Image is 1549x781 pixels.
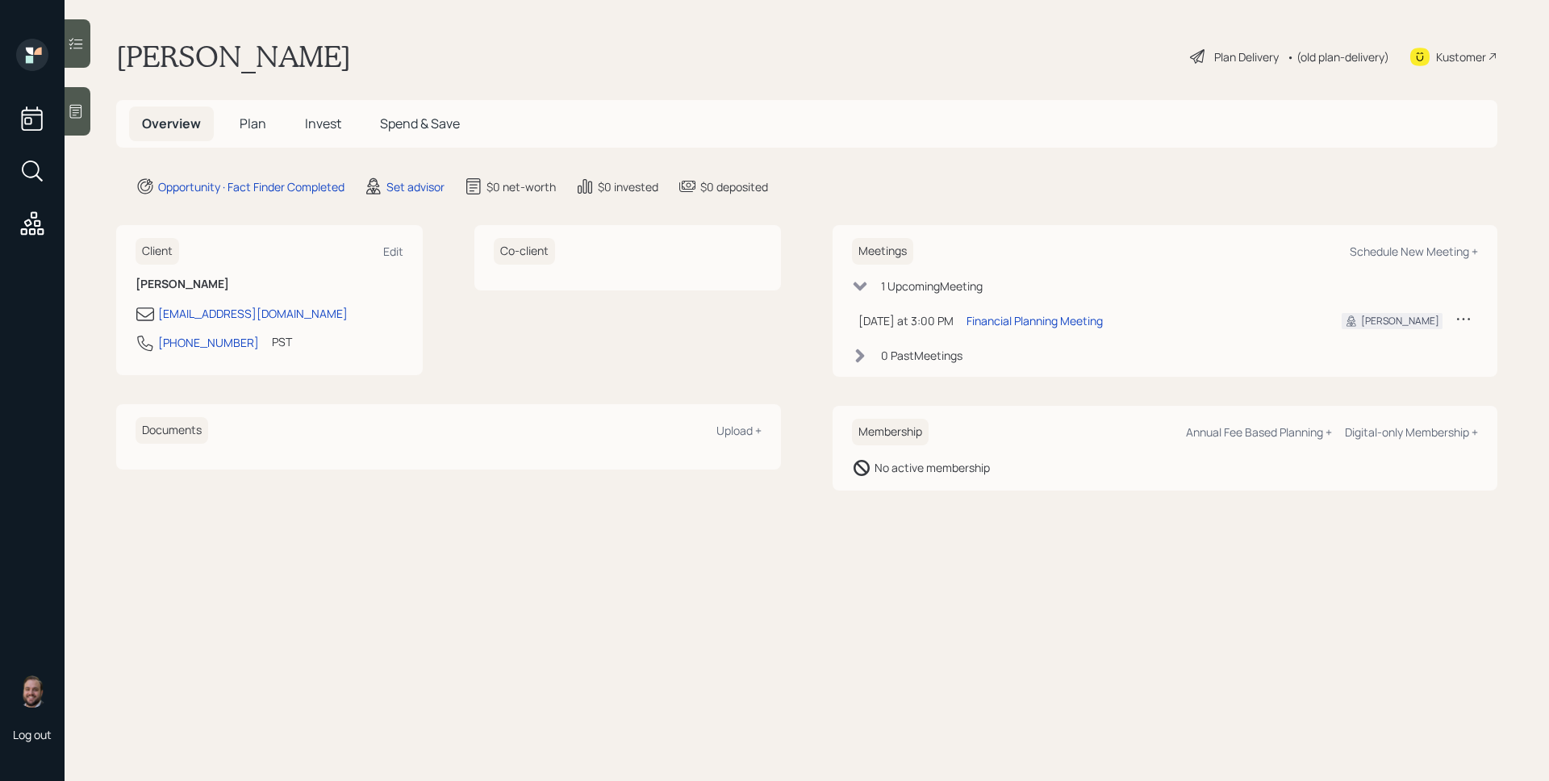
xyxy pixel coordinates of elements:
div: 1 Upcoming Meeting [881,278,983,294]
div: Annual Fee Based Planning + [1186,424,1332,440]
h6: Membership [852,419,929,445]
div: • (old plan-delivery) [1287,48,1389,65]
h6: Co-client [494,238,555,265]
div: $0 deposited [700,178,768,195]
span: Plan [240,115,266,132]
div: Opportunity · Fact Finder Completed [158,178,344,195]
span: Invest [305,115,341,132]
div: 0 Past Meeting s [881,347,962,364]
div: Kustomer [1436,48,1486,65]
div: Plan Delivery [1214,48,1279,65]
h6: Client [136,238,179,265]
div: PST [272,333,292,350]
div: [EMAIL_ADDRESS][DOMAIN_NAME] [158,305,348,322]
div: Set advisor [386,178,445,195]
div: [PERSON_NAME] [1361,314,1439,328]
div: Digital-only Membership + [1345,424,1478,440]
div: [PHONE_NUMBER] [158,334,259,351]
div: Schedule New Meeting + [1350,244,1478,259]
div: $0 invested [598,178,658,195]
div: No active membership [875,459,990,476]
h6: Documents [136,417,208,444]
h6: Meetings [852,238,913,265]
div: $0 net-worth [486,178,556,195]
div: Upload + [716,423,762,438]
span: Spend & Save [380,115,460,132]
div: [DATE] at 3:00 PM [858,312,954,329]
h6: [PERSON_NAME] [136,278,403,291]
img: james-distasi-headshot.png [16,675,48,708]
div: Edit [383,244,403,259]
div: Financial Planning Meeting [967,312,1103,329]
h1: [PERSON_NAME] [116,39,351,74]
div: Log out [13,727,52,742]
span: Overview [142,115,201,132]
